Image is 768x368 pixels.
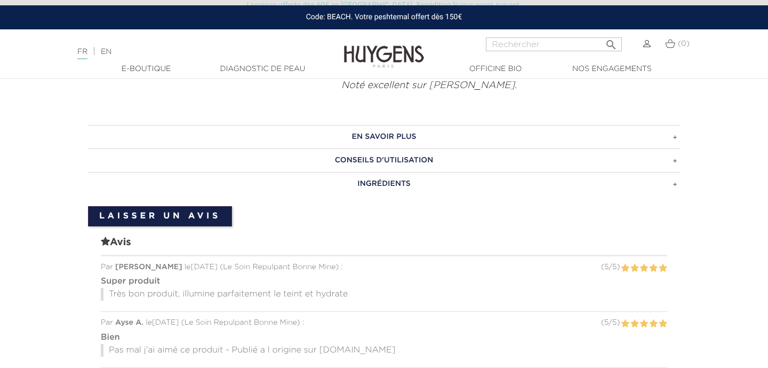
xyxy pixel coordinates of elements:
[658,262,667,275] label: 5
[678,40,690,48] span: (0)
[639,317,649,331] label: 3
[88,172,680,195] a: INGRÉDIENTS
[77,48,87,59] a: FR
[115,263,182,271] span: [PERSON_NAME]
[209,64,316,75] a: Diagnostic de peau
[101,277,160,286] strong: Super produit
[88,125,680,148] a: EN SAVOIR PLUS
[101,317,667,328] div: Par le [DATE] ( ) :
[612,319,617,326] span: 5
[620,262,629,275] label: 1
[604,263,609,271] span: 5
[101,333,120,342] strong: Bien
[486,37,622,51] input: Rechercher
[101,344,667,357] p: Pas mal j'ai aimé ce produit - Publié a l origine sur [DOMAIN_NAME]
[612,263,617,271] span: 5
[442,64,549,75] a: Officine Bio
[101,235,667,256] span: Avis
[630,262,639,275] label: 2
[344,28,424,69] img: Huygens
[93,64,199,75] a: E-Boutique
[649,317,658,331] label: 4
[658,317,667,331] label: 5
[223,263,335,271] span: Le Soin Repulpant Bonne Mine
[601,262,620,273] div: ( / )
[602,34,621,49] button: 
[115,319,143,326] span: Ayse A.
[558,64,665,75] a: Nos engagements
[630,317,639,331] label: 2
[639,262,649,275] label: 3
[101,262,667,273] div: Par le [DATE] ( ) :
[341,81,517,90] em: Noté excellent sur [PERSON_NAME].
[88,206,232,226] a: Laisser un avis
[649,262,658,275] label: 4
[604,319,609,326] span: 5
[72,45,312,58] div: |
[101,288,667,301] p: Très bon produit, illumine parfaitement le teint et hydrate
[601,317,620,328] div: ( / )
[605,35,618,48] i: 
[101,48,111,56] a: EN
[620,317,629,331] label: 1
[88,148,680,172] a: CONSEILS D'UTILISATION
[185,319,297,326] span: Le Soin Repulpant Bonne Mine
